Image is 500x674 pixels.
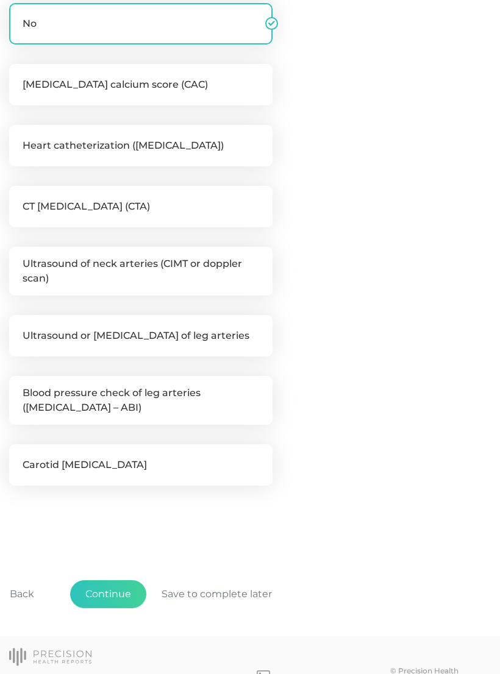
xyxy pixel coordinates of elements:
[9,64,273,105] label: [MEDICAL_DATA] calcium score (CAC)
[9,444,273,486] label: Carotid [MEDICAL_DATA]
[9,3,273,44] label: No
[9,125,273,166] label: Heart catheterization ([MEDICAL_DATA])
[9,186,273,227] label: CT [MEDICAL_DATA] (CTA)
[9,247,273,296] label: Ultrasound of neck arteries (CIMT or doppler scan)
[9,315,273,357] label: Ultrasound or [MEDICAL_DATA] of leg arteries
[146,580,287,608] button: Save to complete later
[70,580,146,608] button: Continue
[9,376,273,425] label: Blood pressure check of leg arteries ([MEDICAL_DATA] – ABI)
